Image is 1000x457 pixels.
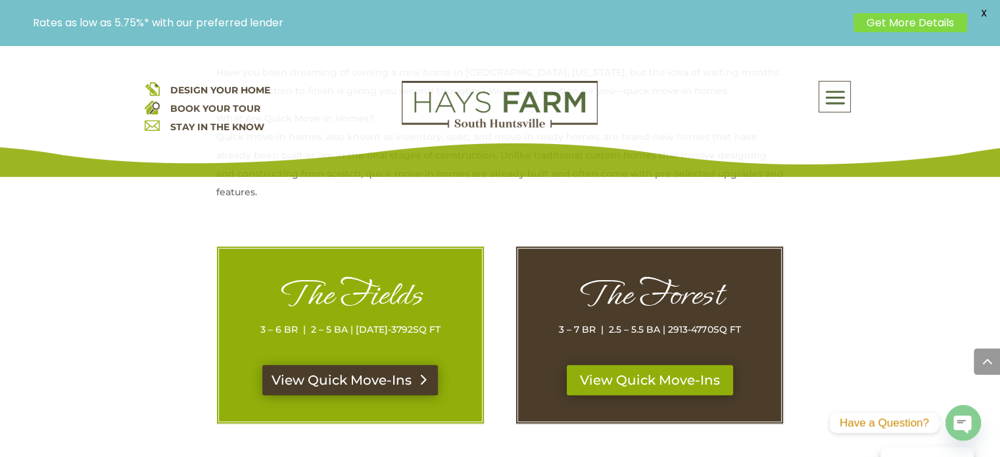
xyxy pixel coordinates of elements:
p: Rates as low as 5.75%* with our preferred lender [33,16,847,29]
span: SQ FT [413,324,440,335]
h1: The Fields [245,275,456,320]
a: Get More Details [853,13,967,32]
a: View Quick Move-Ins [262,365,438,395]
span: SQ FT [713,324,740,335]
span: 3 – 6 BR | 2 – 5 BA | [DATE]-3792 [260,324,413,335]
img: book your home tour [145,99,160,114]
a: BOOK YOUR TOUR [170,103,260,114]
span: X [974,3,993,23]
p: 3 – 7 BR | 2.5 – 5.5 BA | 2913-4770 [544,320,755,339]
a: hays farm homes huntsville development [402,119,598,131]
a: DESIGN YOUR HOME [170,84,270,96]
img: Logo [402,81,598,128]
a: View Quick Move-Ins [567,365,733,395]
a: STAY IN THE KNOW [170,121,264,133]
img: design your home [145,81,160,96]
h1: The Forest [544,275,755,320]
